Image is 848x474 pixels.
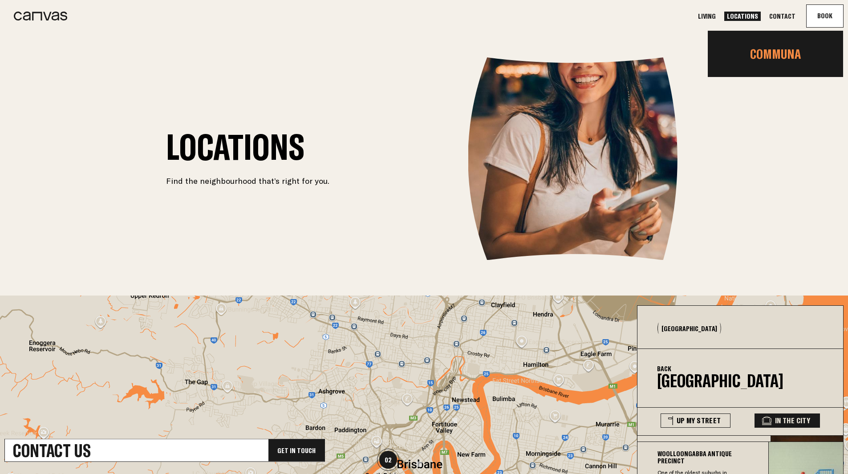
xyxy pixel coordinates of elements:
[657,450,757,464] h3: Woolloongabba Antique Precinct
[724,12,761,21] a: Locations
[166,176,329,186] p: Find the neighbourhood that’s right for you.
[767,12,798,21] a: Contact
[657,365,671,372] button: Back
[268,439,325,462] div: Get In Touch
[166,131,329,162] h1: Locations
[468,57,682,260] img: Canvas_living_locations
[708,39,843,69] a: Communa
[755,413,820,428] button: In The City
[695,12,718,21] a: Living
[661,413,730,428] button: Up My Street
[377,449,399,471] div: 02
[657,323,721,334] button: [GEOGRAPHIC_DATA]
[807,5,843,27] button: BookCommuna
[4,439,325,462] a: Contact UsGet In Touch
